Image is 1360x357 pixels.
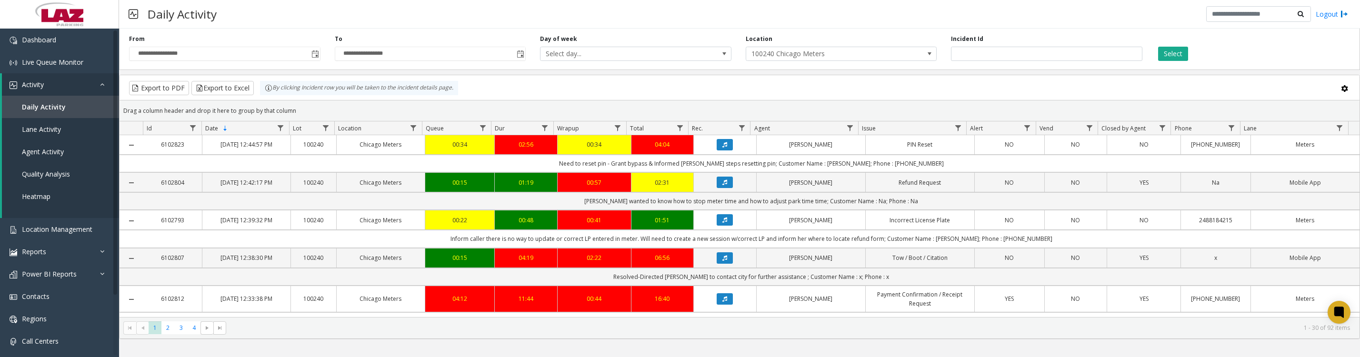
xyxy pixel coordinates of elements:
a: 6102804 [149,178,197,187]
div: 00:22 [431,216,489,225]
span: Id [147,124,152,132]
span: Lot [293,124,301,132]
button: Select [1158,47,1188,61]
a: YES [1113,178,1175,187]
a: Meters [1257,216,1354,225]
a: 6102793 [149,216,197,225]
a: NO [1050,216,1101,225]
a: [PHONE_NUMBER] [1187,294,1245,303]
a: Closed by Agent Filter Menu [1156,121,1169,134]
div: 02:56 [500,140,551,149]
span: Page 1 [149,321,161,334]
img: 'icon' [10,316,17,323]
a: [PHONE_NUMBER] [1187,140,1245,149]
a: 00:34 [563,140,625,149]
a: Collapse Details [120,217,143,225]
span: Select day... [540,47,693,60]
span: Activity [22,80,44,89]
span: Daily Activity [22,102,66,111]
a: 04:19 [500,253,551,262]
img: 'icon' [10,271,17,278]
img: logout [1340,9,1348,19]
img: 'icon' [10,338,17,346]
span: NO [1071,295,1080,303]
span: Issue [862,124,876,132]
a: 6102812 [149,294,197,303]
a: Location Filter Menu [407,121,420,134]
span: Dashboard [22,35,56,44]
span: Live Queue Monitor [22,58,83,67]
a: x [1187,253,1245,262]
td: Resolved-Directed [PERSON_NAME] to contact city for further assistance ; Customer Name : x; Phone... [143,268,1360,286]
a: NO [1050,140,1101,149]
div: Drag a column header and drop it here to group by that column [120,102,1360,119]
span: Power BI Reports [22,269,77,278]
a: Meters [1257,140,1354,149]
span: Regions [22,314,47,323]
a: [PERSON_NAME] [762,253,860,262]
a: Id Filter Menu [187,121,200,134]
span: NO [1071,254,1080,262]
a: 00:48 [500,216,551,225]
a: 100240 [297,140,330,149]
a: NO [980,140,1039,149]
a: 100240 [297,178,330,187]
a: 02:31 [637,178,688,187]
div: 00:34 [431,140,489,149]
a: Na [1187,178,1245,187]
a: 01:19 [500,178,551,187]
a: [DATE] 12:42:17 PM [208,178,285,187]
span: Location [338,124,361,132]
a: Payment Confirmation / Receipt Request [871,290,969,308]
a: Meters [1257,294,1354,303]
a: Collapse Details [120,179,143,187]
a: 16:40 [637,294,688,303]
a: 02:22 [563,253,625,262]
div: By clicking Incident row you will be taken to the incident details page. [260,81,458,95]
a: Chicago Meters [342,140,419,149]
a: Collapse Details [120,255,143,262]
span: Lane Activity [22,125,61,134]
span: Page 3 [175,321,188,334]
a: NO [980,253,1039,262]
a: NO [1113,140,1175,149]
img: 'icon' [10,293,17,301]
span: Go to the last page [213,321,226,335]
span: Location Management [22,225,92,234]
td: Inform caller there is no way to update or correct LP entered in meter. Will need to create a new... [143,230,1360,248]
a: 11:44 [500,294,551,303]
span: Go to the next page [200,321,213,335]
a: Incorrect License Plate [871,216,969,225]
div: 01:51 [637,216,688,225]
img: 'icon' [10,248,17,256]
span: Vend [1040,124,1053,132]
span: Go to the next page [203,324,211,332]
a: 00:15 [431,253,489,262]
div: 04:12 [431,294,489,303]
a: Chicago Meters [342,253,419,262]
a: NO [1050,253,1101,262]
span: Heatmap [22,192,50,201]
div: 00:44 [563,294,625,303]
a: Chicago Meters [342,216,419,225]
a: [DATE] 12:33:38 PM [208,294,285,303]
h3: Daily Activity [143,2,221,26]
a: Wrapup Filter Menu [611,121,624,134]
img: pageIcon [129,2,138,26]
div: Data table [120,121,1360,317]
button: Export to Excel [191,81,254,95]
kendo-pager-info: 1 - 30 of 92 items [232,324,1350,332]
span: NO [1071,178,1080,187]
a: Mobile App [1257,253,1354,262]
a: Activity [2,73,119,96]
a: [PERSON_NAME] [762,140,860,149]
a: 2488184215 [1187,216,1245,225]
div: 00:15 [431,178,489,187]
span: Phone [1175,124,1192,132]
a: 04:04 [637,140,688,149]
span: NO [1071,140,1080,149]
